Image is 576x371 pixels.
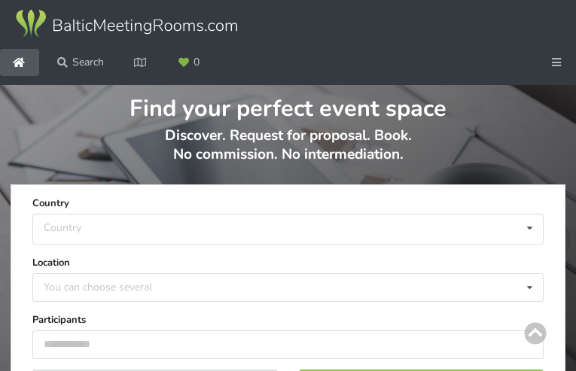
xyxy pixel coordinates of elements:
label: Country [32,196,544,211]
label: Location [32,255,544,270]
img: Baltic Meeting Rooms [14,8,239,39]
div: You can choose several [40,278,186,296]
h1: Find your perfect event space [11,85,565,123]
a: Search [47,49,114,76]
label: Participants [32,312,544,327]
div: Country [44,221,81,234]
span: 0 [194,57,200,68]
p: Discover. Request for proposal. Book. No commission. No intermediation. [11,126,565,178]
